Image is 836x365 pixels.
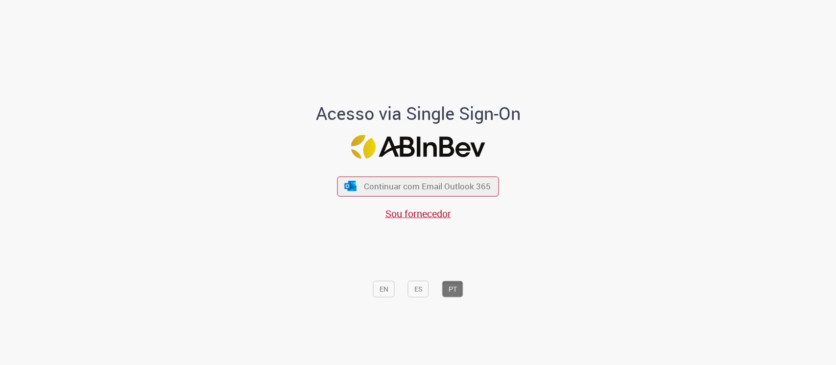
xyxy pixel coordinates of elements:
[442,280,463,297] button: PT
[373,280,395,297] button: EN
[282,104,554,123] h1: Acesso via Single Sign-On
[337,176,499,196] button: ícone Azure/Microsoft 360 Continuar com Email Outlook 365
[351,135,485,159] img: Logo ABInBev
[364,181,491,192] span: Continuar com Email Outlook 365
[385,206,451,220] a: Sou fornecedor
[343,181,357,191] img: ícone Azure/Microsoft 360
[408,280,429,297] button: ES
